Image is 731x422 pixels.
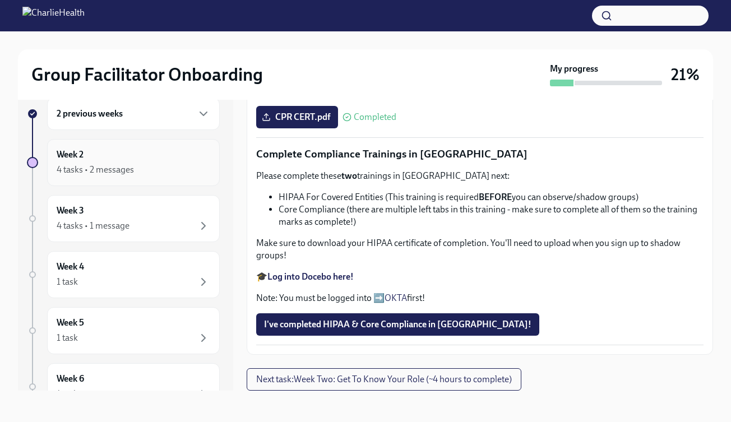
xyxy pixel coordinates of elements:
[27,139,220,186] a: Week 24 tasks • 2 messages
[57,388,78,400] div: 1 task
[57,332,78,344] div: 1 task
[256,271,704,283] p: 🎓
[256,237,704,262] p: Make sure to download your HIPAA certificate of completion. You'll need to upload when you sign u...
[57,149,84,161] h6: Week 2
[57,317,84,329] h6: Week 5
[354,113,396,122] span: Completed
[57,276,78,288] div: 1 task
[264,319,531,330] span: I've completed HIPAA & Core Compliance in [GEOGRAPHIC_DATA]!
[57,220,129,232] div: 4 tasks • 1 message
[27,251,220,298] a: Week 41 task
[256,374,512,385] span: Next task : Week Two: Get To Know Your Role (~4 hours to complete)
[27,363,220,410] a: Week 61 task
[57,108,123,120] h6: 2 previous weeks
[256,170,704,182] p: Please complete these trainings in [GEOGRAPHIC_DATA] next:
[27,307,220,354] a: Week 51 task
[57,261,84,273] h6: Week 4
[22,7,85,25] img: CharlieHealth
[57,373,84,385] h6: Week 6
[264,112,330,123] span: CPR CERT.pdf
[385,293,407,303] a: OKTA
[256,292,704,304] p: Note: You must be logged into ➡️ first!
[341,170,357,181] strong: two
[31,63,263,86] h2: Group Facilitator Onboarding
[27,195,220,242] a: Week 34 tasks • 1 message
[256,147,704,161] p: Complete Compliance Trainings in [GEOGRAPHIC_DATA]
[256,313,539,336] button: I've completed HIPAA & Core Compliance in [GEOGRAPHIC_DATA]!
[267,271,354,282] a: Log into Docebo here!
[47,98,220,130] div: 2 previous weeks
[247,368,521,391] button: Next task:Week Two: Get To Know Your Role (~4 hours to complete)
[57,164,134,176] div: 4 tasks • 2 messages
[671,64,700,85] h3: 21%
[279,203,704,228] li: Core Compliance (there are multiple left tabs in this training - make sure to complete all of the...
[479,192,512,202] strong: BEFORE
[57,205,84,217] h6: Week 3
[256,106,338,128] label: CPR CERT.pdf
[550,63,598,75] strong: My progress
[279,191,704,203] li: HIPAA For Covered Entities (This training is required you can observe/shadow groups)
